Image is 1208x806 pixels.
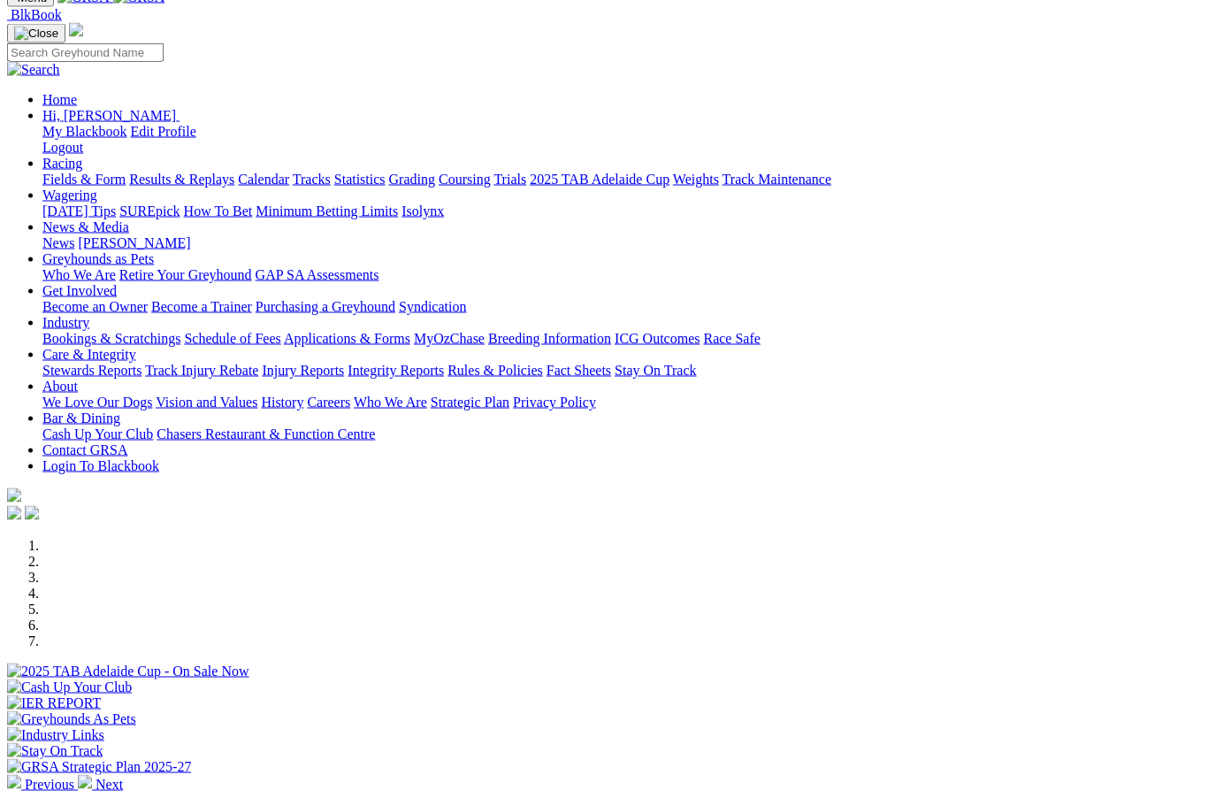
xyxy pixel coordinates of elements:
[157,426,375,441] a: Chasers Restaurant & Function Centre
[151,299,252,314] a: Become a Trainer
[7,743,103,759] img: Stay On Track
[7,24,65,43] button: Toggle navigation
[256,267,379,282] a: GAP SA Assessments
[42,347,136,362] a: Care & Integrity
[42,235,74,250] a: News
[42,124,127,139] a: My Blackbook
[7,759,191,775] img: GRSA Strategic Plan 2025-27
[42,219,129,234] a: News & Media
[7,695,101,711] img: IER REPORT
[334,172,386,187] a: Statistics
[256,299,395,314] a: Purchasing a Greyhound
[131,124,196,139] a: Edit Profile
[7,711,136,727] img: Greyhounds As Pets
[42,411,120,426] a: Bar & Dining
[447,363,543,378] a: Rules & Policies
[42,188,97,203] a: Wagering
[261,395,303,410] a: History
[42,172,126,187] a: Fields & Form
[431,395,509,410] a: Strategic Plan
[42,203,1201,219] div: Wagering
[256,203,398,219] a: Minimum Betting Limits
[414,331,485,346] a: MyOzChase
[42,203,116,219] a: [DATE] Tips
[42,426,1201,442] div: Bar & Dining
[42,235,1201,251] div: News & Media
[348,363,444,378] a: Integrity Reports
[42,108,176,123] span: Hi, [PERSON_NAME]
[42,140,83,155] a: Logout
[493,172,526,187] a: Trials
[14,27,58,41] img: Close
[78,775,92,789] img: chevron-right-pager-white.svg
[129,172,234,187] a: Results & Replays
[7,777,78,792] a: Previous
[399,299,466,314] a: Syndication
[615,363,696,378] a: Stay On Track
[615,331,700,346] a: ICG Outcomes
[42,395,152,410] a: We Love Our Dogs
[42,156,82,171] a: Racing
[156,395,257,410] a: Vision and Values
[530,172,669,187] a: 2025 TAB Adelaide Cup
[42,92,77,107] a: Home
[7,7,62,22] a: BlkBook
[42,172,1201,188] div: Racing
[42,363,1201,379] div: Care & Integrity
[42,395,1201,411] div: About
[307,395,350,410] a: Careers
[42,108,180,123] a: Hi, [PERSON_NAME]
[96,777,123,792] span: Next
[42,331,180,346] a: Bookings & Scratchings
[513,395,596,410] a: Privacy Policy
[703,331,760,346] a: Race Safe
[7,43,164,62] input: Search
[284,331,410,346] a: Applications & Forms
[42,267,116,282] a: Who We Are
[7,664,249,679] img: 2025 TAB Adelaide Cup - On Sale Now
[184,203,253,219] a: How To Bet
[293,172,331,187] a: Tracks
[42,379,78,394] a: About
[42,283,117,298] a: Get Involved
[238,172,289,187] a: Calendar
[42,363,141,378] a: Stewards Reports
[42,331,1201,347] div: Industry
[11,7,62,22] span: BlkBook
[262,363,344,378] a: Injury Reports
[25,506,39,520] img: twitter.svg
[42,267,1201,283] div: Greyhounds as Pets
[25,777,74,792] span: Previous
[7,62,60,78] img: Search
[723,172,831,187] a: Track Maintenance
[42,458,159,473] a: Login To Blackbook
[488,331,611,346] a: Breeding Information
[7,679,132,695] img: Cash Up Your Club
[69,23,83,37] img: logo-grsa-white.png
[673,172,719,187] a: Weights
[42,426,153,441] a: Cash Up Your Club
[42,299,148,314] a: Become an Owner
[78,235,190,250] a: [PERSON_NAME]
[439,172,491,187] a: Coursing
[42,315,89,330] a: Industry
[119,203,180,219] a: SUREpick
[7,775,21,789] img: chevron-left-pager-white.svg
[389,172,435,187] a: Grading
[401,203,444,219] a: Isolynx
[42,251,154,266] a: Greyhounds as Pets
[184,331,280,346] a: Schedule of Fees
[119,267,252,282] a: Retire Your Greyhound
[354,395,427,410] a: Who We Are
[145,363,258,378] a: Track Injury Rebate
[42,299,1201,315] div: Get Involved
[42,124,1201,156] div: Hi, [PERSON_NAME]
[547,363,611,378] a: Fact Sheets
[78,777,123,792] a: Next
[42,442,127,457] a: Contact GRSA
[7,727,104,743] img: Industry Links
[7,488,21,503] img: logo-grsa-white.png
[7,506,21,520] img: facebook.svg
